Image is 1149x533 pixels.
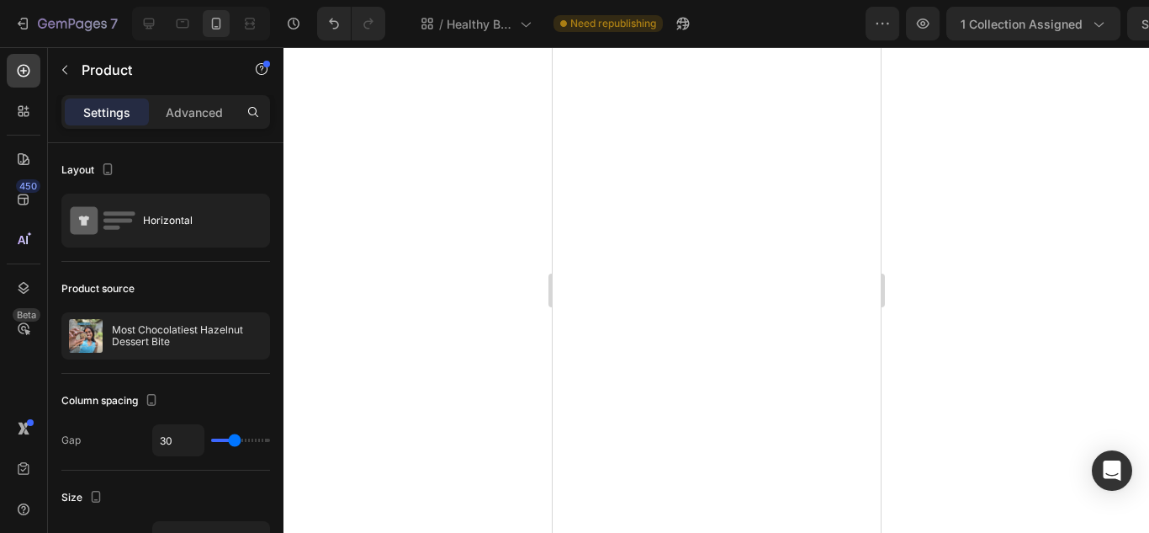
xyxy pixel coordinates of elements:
[61,159,118,182] div: Layout
[1092,450,1132,491] div: Open Intercom Messenger
[989,17,1017,31] span: Save
[143,201,246,240] div: Horizontal
[112,324,262,348] p: Most Chocolatiest Hazelnut Dessert Bite
[570,16,656,31] span: Need republishing
[975,7,1030,40] button: Save
[166,104,223,121] p: Advanced
[61,433,81,448] div: Gap
[69,319,103,353] img: product feature img
[153,425,204,456] input: Auto
[439,15,443,33] span: /
[82,60,225,80] p: Product
[317,7,385,40] div: Undo/Redo
[61,281,135,296] div: Product source
[808,15,930,33] span: 1 collection assigned
[110,13,118,34] p: 7
[16,179,40,193] div: 450
[1037,7,1108,40] button: Publish
[13,308,40,322] div: Beta
[61,390,161,413] div: Column spacing
[553,47,881,533] iframe: Design area
[7,7,125,40] button: 7
[794,7,968,40] button: 1 collection assigned
[83,104,130,121] p: Settings
[61,487,106,509] div: Size
[1051,15,1093,33] div: Publish
[447,15,513,33] span: Healthy Bites Collection page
